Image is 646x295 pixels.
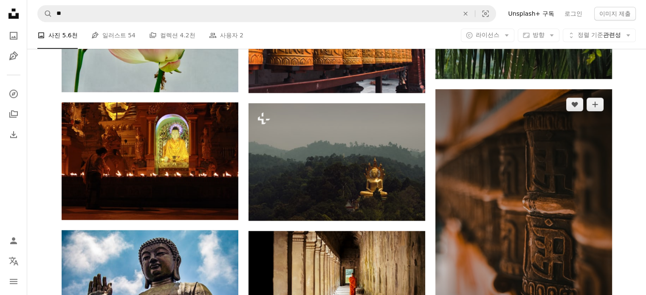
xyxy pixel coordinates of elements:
[456,6,475,22] button: 삭제
[5,5,22,24] a: 홈 — Unsplash
[128,31,135,40] span: 54
[5,106,22,123] a: 컬렉션
[563,29,636,42] button: 정렬 기준관련성
[5,273,22,290] button: 메뉴
[248,285,425,292] a: 복도에서 수도사의 선택적 초점 사진
[5,253,22,270] button: 언어
[62,157,238,165] a: 금불상 앞의 금불상
[435,217,612,225] a: 갈색 금속 도구의 선택적 초점 사진
[91,22,135,49] a: 일러스트 54
[37,5,496,22] form: 사이트 전체에서 이미지 찾기
[461,29,514,42] button: 라이선스
[533,32,544,39] span: 방향
[518,29,559,42] button: 방향
[475,6,496,22] button: 시각적 검색
[5,126,22,143] a: 다운로드 내역
[587,98,604,111] button: 컬렉션에 추가
[503,7,559,20] a: Unsplash+ 구독
[149,22,195,49] a: 컬렉션 4.2천
[566,98,583,111] button: 좋아요
[180,31,195,40] span: 4.2천
[559,7,587,20] a: 로그인
[5,27,22,44] a: 사진
[248,158,425,166] a: 무성한 녹색 숲 위에 앉아있는 큰 황금 불상
[5,48,22,65] a: 일러스트
[594,7,636,20] button: 이미지 제출
[5,85,22,102] a: 탐색
[578,32,603,39] span: 정렬 기준
[248,103,425,221] img: 무성한 녹색 숲 위에 앉아있는 큰 황금 불상
[240,31,243,40] span: 2
[209,22,243,49] a: 사용자 2
[578,31,621,40] span: 관련성
[476,32,499,39] span: 라이선스
[5,232,22,249] a: 로그인 / 가입
[38,6,52,22] button: Unsplash 검색
[62,102,238,220] img: 금불상 앞의 금불상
